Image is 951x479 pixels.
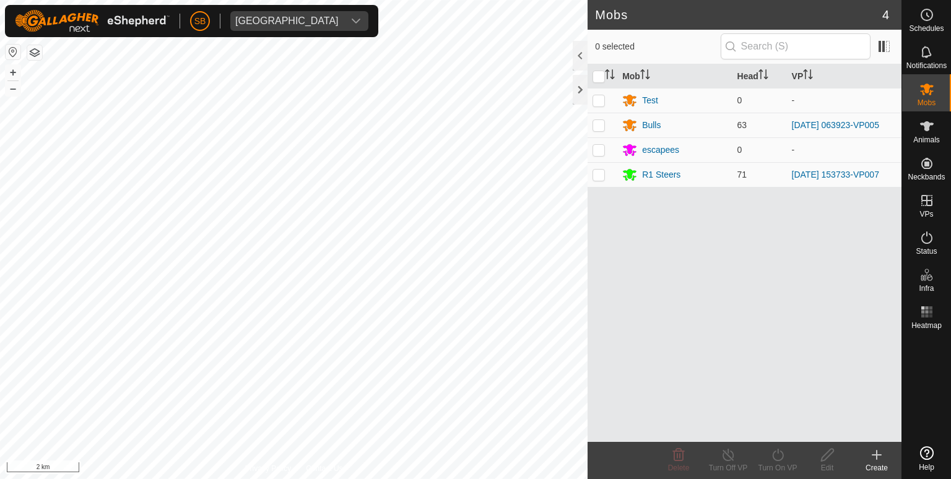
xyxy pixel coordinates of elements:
div: escapees [642,144,679,157]
span: Animals [913,136,940,144]
span: Neckbands [908,173,945,181]
a: Help [902,441,951,476]
th: Head [732,64,787,88]
a: [DATE] 063923-VP005 [792,120,879,130]
button: Map Layers [27,45,42,60]
div: Edit [802,462,852,473]
a: [DATE] 153733-VP007 [792,170,879,179]
span: Mobs [918,99,936,106]
span: Heatmap [911,322,942,329]
span: Notifications [906,62,947,69]
td: - [787,88,901,113]
div: [GEOGRAPHIC_DATA] [235,16,339,26]
div: Create [852,462,901,473]
p-sorticon: Activate to sort [758,71,768,81]
button: + [6,65,20,80]
span: VPs [919,210,933,218]
span: 0 [737,145,742,155]
div: Test [642,94,658,107]
button: Reset Map [6,45,20,59]
a: Contact Us [306,463,342,474]
img: Gallagher Logo [15,10,170,32]
div: R1 Steers [642,168,680,181]
span: 63 [737,120,747,130]
div: dropdown trigger [344,11,368,31]
div: Turn Off VP [703,462,753,473]
button: – [6,81,20,96]
p-sorticon: Activate to sort [605,71,615,81]
span: 4 [882,6,889,24]
span: 0 selected [595,40,720,53]
h2: Mobs [595,7,882,22]
input: Search (S) [721,33,871,59]
span: Schedules [909,25,944,32]
span: Help [919,464,934,471]
span: SB [194,15,206,28]
span: Delete [668,464,690,472]
th: Mob [617,64,732,88]
p-sorticon: Activate to sort [803,71,813,81]
span: Tangihanga station [230,11,344,31]
span: 0 [737,95,742,105]
span: 71 [737,170,747,179]
a: Privacy Policy [245,463,292,474]
p-sorticon: Activate to sort [640,71,650,81]
div: Bulls [642,119,661,132]
td: - [787,137,901,162]
th: VP [787,64,901,88]
span: Status [916,248,937,255]
span: Infra [919,285,934,292]
div: Turn On VP [753,462,802,473]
